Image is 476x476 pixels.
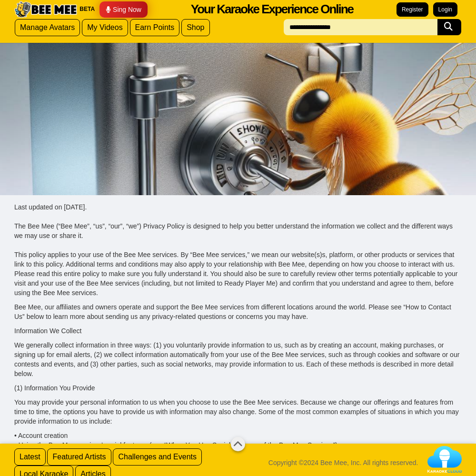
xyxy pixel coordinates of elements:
p: Information We Collect [14,326,462,336]
a: Featured Artists [47,448,111,466]
a: Login [433,2,457,17]
div: Your Karaoke Experience Online [191,0,353,18]
a: Latest [14,448,46,466]
p: You may provide your personal information to us when you choose to use the Bee Mee services. Beca... [14,397,462,426]
a: My Videos [82,19,128,36]
p: We generally collect information in three ways: (1) you voluntarily provide information to us, su... [14,340,462,378]
a: Earn Points [130,19,180,36]
span: Copyright ©2024 Bee Mee, Inc. All rights reserved. [268,458,418,467]
img: Bee Mee [13,1,78,18]
img: Karaoke%20Cloud%20Logo@3x.png [427,446,462,473]
p: (1) Information You Provide [14,383,462,393]
p: Last updated on [DATE]. The Bee Mee (“Bee Mee”, “us”, “our”, “we”) Privacy Policy is designed to ... [14,202,462,297]
a: Shop [181,19,209,36]
a: Register [397,2,428,17]
a: Manage Avatars [15,19,80,36]
a: Sing Now [99,1,148,18]
p: Bee Mee, our affiliates and owners operate and support the Bee Mee services from different locati... [14,302,462,321]
a: Challenges and Events [113,448,202,466]
span: BETA [79,5,95,13]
